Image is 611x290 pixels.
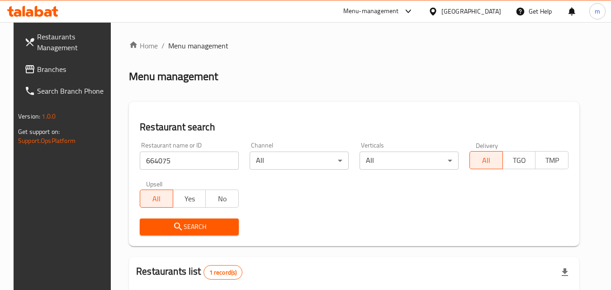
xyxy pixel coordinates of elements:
[37,31,109,53] span: Restaurants Management
[140,219,239,235] button: Search
[502,151,536,169] button: TGO
[17,58,116,80] a: Branches
[205,190,239,208] button: No
[129,40,158,51] a: Home
[42,110,56,122] span: 1.0.0
[18,135,76,147] a: Support.OpsPlatform
[535,151,568,169] button: TMP
[144,192,170,205] span: All
[173,190,206,208] button: Yes
[474,154,499,167] span: All
[17,26,116,58] a: Restaurants Management
[140,120,568,134] h2: Restaurant search
[441,6,501,16] div: [GEOGRAPHIC_DATA]
[129,40,579,51] nav: breadcrumb
[476,142,498,148] label: Delivery
[204,265,243,280] div: Total records count
[554,261,576,283] div: Export file
[129,69,218,84] h2: Menu management
[360,152,459,170] div: All
[168,40,228,51] span: Menu management
[595,6,600,16] span: m
[469,151,503,169] button: All
[250,152,349,170] div: All
[136,265,242,280] h2: Restaurants list
[209,192,235,205] span: No
[37,86,109,96] span: Search Branch Phone
[204,268,242,277] span: 1 record(s)
[343,6,399,17] div: Menu-management
[17,80,116,102] a: Search Branch Phone
[539,154,565,167] span: TMP
[146,181,163,187] label: Upsell
[507,154,532,167] span: TGO
[147,221,232,233] span: Search
[37,64,109,75] span: Branches
[18,126,60,138] span: Get support on:
[18,110,40,122] span: Version:
[140,152,239,170] input: Search for restaurant name or ID..
[177,192,203,205] span: Yes
[140,190,173,208] button: All
[161,40,165,51] li: /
